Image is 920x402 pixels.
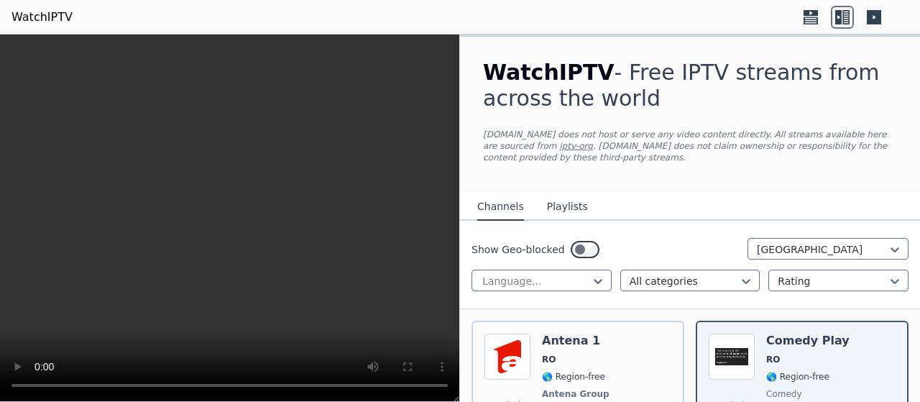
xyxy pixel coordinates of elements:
button: Channels [477,193,524,221]
h1: - Free IPTV streams from across the world [483,60,897,111]
p: [DOMAIN_NAME] does not host or serve any video content directly. All streams available here are s... [483,129,897,163]
span: WatchIPTV [483,60,615,85]
img: Comedy Play [709,334,755,380]
h6: Antena 1 [542,334,622,348]
button: Playlists [547,193,588,221]
img: Antena 1 [484,334,530,380]
span: RO [766,354,780,365]
h6: Comedy Play [766,334,850,348]
span: 🌎 Region-free [542,371,605,383]
label: Show Geo-blocked [471,242,565,257]
span: 🌎 Region-free [766,371,829,383]
a: iptv-org [559,141,593,151]
span: Antena Group [542,388,609,400]
span: comedy [766,388,802,400]
a: WatchIPTV [11,9,73,26]
span: RO [542,354,556,365]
